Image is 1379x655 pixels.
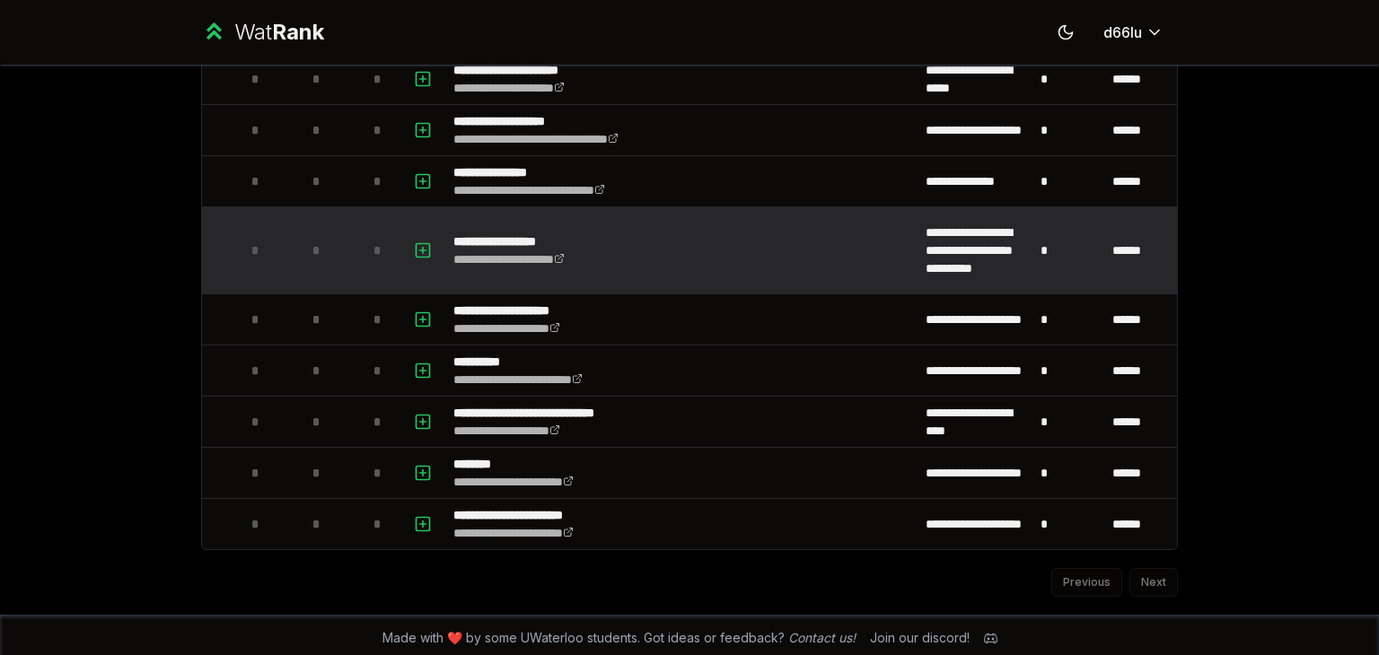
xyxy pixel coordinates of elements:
[1103,22,1142,43] span: d66lu
[1089,16,1178,48] button: d66lu
[201,18,324,47] a: WatRank
[788,630,856,645] a: Contact us!
[234,18,324,47] div: Wat
[382,629,856,647] span: Made with ❤️ by some UWaterloo students. Got ideas or feedback?
[870,629,970,647] div: Join our discord!
[272,19,324,45] span: Rank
